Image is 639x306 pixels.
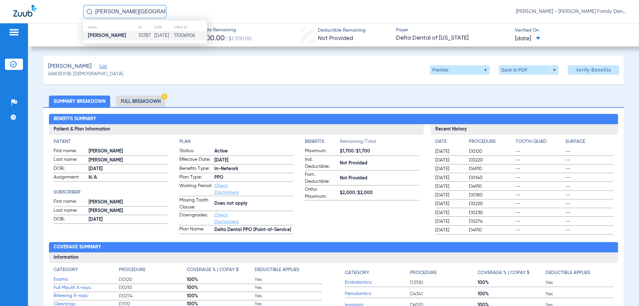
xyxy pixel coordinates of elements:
h3: Recent History [431,124,618,135]
li: Summary Breakdown [49,96,110,107]
app-breakdown-title: Category [54,266,119,276]
span: -- [565,165,613,172]
span: Periodontics: [345,290,410,297]
span: 100% [478,279,545,286]
th: Office ID [174,24,207,31]
img: Search Icon [87,9,93,15]
app-breakdown-title: Deductible Applies [255,266,322,276]
h4: Deductible Applies [545,269,590,276]
span: Yes [255,284,322,291]
span: $1,700/$1,700 [340,148,419,155]
h4: Plan [179,138,293,145]
app-breakdown-title: Date [435,138,463,148]
span: 100% [187,293,255,299]
span: -- [516,165,563,172]
span: -- [516,200,563,207]
span: [DATE] [435,174,463,181]
span: First name: [54,148,86,155]
span: [DATE] [515,35,540,43]
span: Ortho Maximum: [305,186,337,200]
th: Name [83,24,138,31]
strong: [PERSON_NAME] [88,33,126,38]
span: Waiting Period: [179,182,212,196]
h3: Information [49,252,618,263]
li: Full Breakdown [116,96,165,107]
span: D4910 [469,183,513,190]
span: Endodontics: [345,279,410,286]
span: Not Provided [318,35,353,41]
span: Yes [255,293,322,299]
div: Chat Widget [606,274,639,306]
span: Plan Type: [179,174,212,182]
span: -- [565,192,613,198]
app-breakdown-title: Benefits [305,138,340,148]
span: -- [565,157,613,163]
span: DOB: [54,165,86,173]
span: Does not apply [214,200,293,207]
span: Active [214,148,293,155]
h4: Category [345,269,369,276]
span: 100% [478,291,545,297]
span: Effective Date: [179,156,212,164]
span: D0120 [119,276,187,283]
span: Not Provided [340,175,419,182]
span: Exams: [54,276,119,283]
span: [DATE] [89,216,167,223]
span: -- [565,174,613,181]
span: [DATE] [435,209,463,216]
span: -- [565,148,613,155]
span: D4341 [410,291,478,297]
span: [PERSON_NAME] - [PERSON_NAME] Family Dentistry [516,8,626,15]
span: Assignment: [54,174,86,182]
app-breakdown-title: Category [345,266,410,279]
span: [PERSON_NAME] [89,148,167,155]
h3: Patient & Plan Information [49,124,423,135]
h4: Patient [54,138,167,145]
span: In-Network [214,165,293,172]
span: Bitewing X-rays: [54,292,119,299]
h4: Date [435,138,463,145]
h4: Procedure [119,266,145,273]
span: Ind. Deductible: [305,156,337,170]
span: [DATE] [89,165,167,172]
span: Fam. Deductible: [305,171,337,185]
th: DOB [154,24,173,31]
span: Yes [545,279,613,286]
span: (4883) DOB: [DEMOGRAPHIC_DATA] [48,71,123,78]
span: Delta Dental of [US_STATE] [396,34,509,42]
span: Benefits Type: [179,165,212,173]
span: D0120 [469,148,513,155]
td: [DATE] [154,31,173,40]
span: -- [565,209,613,216]
img: Hazard [161,94,167,100]
h4: Coverage % | Copay $ [187,266,239,273]
span: [DATE] [435,227,463,233]
app-breakdown-title: Procedure [410,266,478,279]
span: [PERSON_NAME] [89,207,167,214]
span: D0210 [119,284,187,291]
app-breakdown-title: Deductible Applies [545,266,613,279]
button: Save to PDF [499,65,558,75]
span: -- [565,227,613,233]
span: [DATE] [435,218,463,225]
h4: Procedure [410,269,437,276]
span: [DATE] [435,200,463,207]
app-breakdown-title: Tooth/Quad [516,138,563,148]
span: $1,700.00 [194,35,225,42]
span: -- [516,192,563,198]
app-breakdown-title: Procedure [469,138,513,148]
span: Not Provided [340,160,419,167]
span: D0274 [119,293,187,299]
span: -- [565,200,613,207]
span: D0180 [469,192,513,198]
span: Benefits Remaining [194,27,252,34]
span: Last name: [54,207,86,215]
span: PPO [214,174,293,181]
span: N/A [89,174,167,181]
span: [DATE] [435,148,463,155]
span: Edit [100,64,106,71]
input: Search for patients [83,5,166,18]
span: Missing Tooth Clause: [179,197,212,211]
span: [PERSON_NAME] [89,199,167,206]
